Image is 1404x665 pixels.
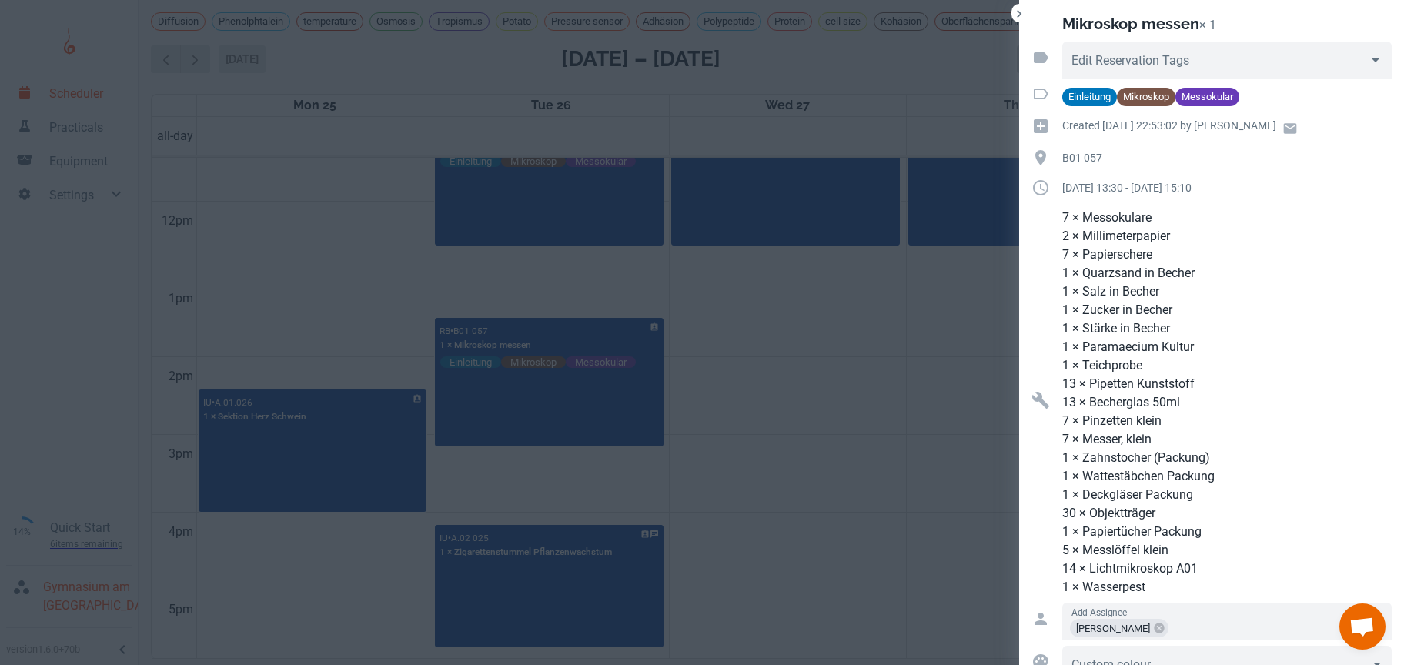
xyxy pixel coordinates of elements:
p: 7 × Papierschere [1062,246,1392,264]
p: [DATE] 13:30 - [DATE] 15:10 [1062,179,1392,196]
svg: Duration [1031,179,1050,197]
p: 1 × Zahnstocher (Packung) [1062,449,1392,467]
svg: Resources [1031,391,1050,409]
p: × 1 [1199,18,1216,32]
p: 2 × Millimeterpapier [1062,227,1392,246]
p: 1 × Zucker in Becher [1062,301,1392,319]
p: 13 × Pipetten Kunststoff [1062,375,1392,393]
svg: Location [1031,149,1050,167]
p: 1 × Papiertücher Packung [1062,523,1392,541]
p: 7 × Messokulare [1062,209,1392,227]
p: 1 × Deckgläser Packung [1062,486,1392,504]
p: 13 × Becherglas 50ml [1062,393,1392,412]
button: Close [1011,6,1027,22]
p: 7 × Pinzetten klein [1062,412,1392,430]
p: B01 057 [1062,149,1392,166]
p: 7 × Messer, klein [1062,430,1392,449]
p: 1 × Wasserpest [1062,578,1392,596]
div: [PERSON_NAME] [1070,619,1168,637]
svg: Reservation tags [1031,48,1050,67]
p: 1 × Teichprobe [1062,356,1392,375]
a: Email user [1276,115,1304,142]
span: Einleitung [1062,89,1117,105]
svg: Activity tags [1031,85,1050,103]
label: Add Assignee [1071,606,1127,619]
svg: Assigned to [1031,610,1050,628]
p: Created [DATE] 22:53:02 by [PERSON_NAME] [1062,117,1276,134]
span: Messokular [1175,89,1239,105]
p: 1 × Salz in Becher [1062,282,1392,301]
p: 14 × Lichtmikroskop A01 [1062,560,1392,578]
a: Chat öffnen [1339,603,1386,650]
span: Mikroskop [1117,89,1175,105]
p: 1 × Quarzsand in Becher [1062,264,1392,282]
p: 1 × Wattestäbchen Packung [1062,467,1392,486]
p: 30 × Objektträger [1062,504,1392,523]
p: 5 × Messlöffel klein [1062,541,1392,560]
h2: Mikroskop messen [1062,15,1199,33]
p: 1 × Paramaecium Kultur [1062,338,1392,356]
p: 1 × Stärke in Becher [1062,319,1392,338]
svg: Creation time [1031,117,1050,135]
span: [PERSON_NAME] [1070,620,1156,637]
button: Open [1365,49,1386,71]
